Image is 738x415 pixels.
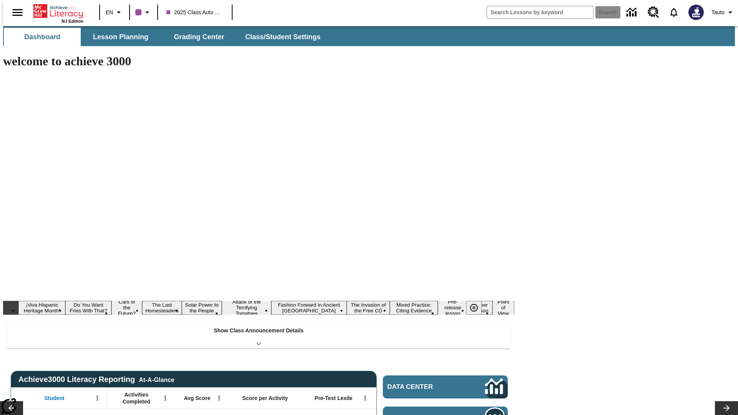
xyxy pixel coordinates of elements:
button: Slide 10 Pre-release lesson [438,298,468,317]
span: NJ Edition [61,19,83,23]
span: Score per Activity [243,395,288,402]
span: Student [44,395,64,402]
a: Data Center [383,375,508,398]
a: Data Center [622,2,643,23]
div: SubNavbar [3,26,735,46]
button: Dashboard [4,28,81,46]
button: Slide 1 ¡Viva Hispanic Heritage Month! [18,301,65,315]
button: Grading Center [161,28,238,46]
button: Profile/Settings [708,5,738,19]
a: Resource Center, Will open in new tab [643,2,664,23]
button: Open Menu [160,392,171,404]
button: Select a new avatar [684,2,708,22]
p: Show Class Announcement Details [214,327,304,335]
button: Pause [466,301,482,315]
button: Slide 2 Do You Want Fries With That? [65,301,111,315]
button: Slide 6 Attack of the Terrifying Tomatoes [222,298,271,317]
div: SubNavbar [3,28,327,46]
button: Slide 7 Fashion Forward in Ancient Rome [271,301,347,315]
button: Open Menu [359,392,371,404]
span: Tauto [711,8,725,17]
span: Pre-Test Lexile [315,395,353,402]
h1: welcome to achieve 3000 [3,54,514,68]
button: Lesson Planning [82,28,159,46]
span: Activities Completed [111,391,162,405]
div: At-A-Glance [139,375,174,383]
button: Class/Student Settings [239,28,327,46]
input: search field [487,6,593,18]
button: Language: EN, Select a language [102,5,127,19]
span: Achieve3000 Literacy Reporting [18,375,175,384]
div: Show Class Announcement Details [7,322,510,349]
span: Avg Score [184,395,210,402]
button: Slide 8 The Invasion of the Free CD [347,301,390,315]
a: Home [33,3,83,19]
button: Open side menu [6,1,29,24]
button: Open Menu [91,392,103,404]
button: Class color is purple. Change class color [132,5,155,19]
button: Open Menu [213,392,225,404]
button: Slide 3 Cars of the Future? [111,298,142,317]
button: Slide 5 Solar Power to the People [182,301,222,315]
a: Notifications [664,2,684,22]
button: Slide 4 The Last Homesteaders [142,301,182,315]
img: Avatar [688,5,704,20]
div: Home [33,3,83,23]
button: Slide 12 Point of View [492,298,514,317]
button: Slide 9 Mixed Practice: Citing Evidence [390,301,438,315]
button: Lesson carousel, Next [715,401,738,415]
div: Pause [466,301,489,315]
span: 2025 Class Auto Grade 13 [166,8,223,17]
span: Data Center [387,383,459,391]
span: EN [106,8,113,17]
